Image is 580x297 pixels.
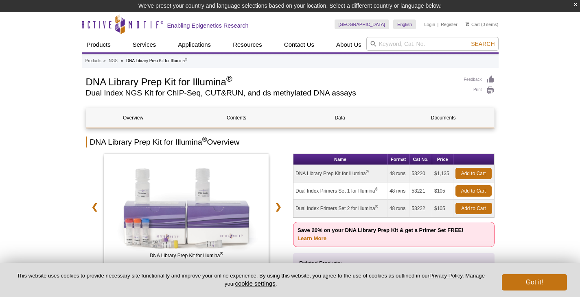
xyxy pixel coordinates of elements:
[502,274,567,290] button: Got it!
[13,272,488,288] p: This website uses cookies to provide necessary site functionality and improve your online experie...
[128,37,161,52] a: Services
[86,197,103,216] a: ❮
[466,20,499,29] li: (0 items)
[438,20,439,29] li: |
[86,108,180,128] a: Overview
[375,187,378,191] sup: ®
[82,37,116,52] a: Products
[455,168,492,179] a: Add to Cart
[455,203,492,214] a: Add to Cart
[293,165,387,182] td: DNA Library Prep Kit for Illumina
[298,235,326,241] a: Learn More
[466,22,469,26] img: Your Cart
[396,108,490,128] a: Documents
[220,251,223,256] sup: ®
[299,259,488,267] p: Related Products:
[432,200,453,217] td: $105
[279,37,319,52] a: Contact Us
[471,41,495,47] span: Search
[235,280,275,287] button: cookie settings
[464,75,495,84] a: Feedback
[293,200,387,217] td: Dual Index Primers Set 2 for Illumina
[409,154,432,165] th: Cat No.
[387,200,409,217] td: 48 rxns
[269,197,287,216] a: ❯
[190,108,284,128] a: Contents
[468,40,497,48] button: Search
[432,165,453,182] td: $1,135
[335,20,390,29] a: [GEOGRAPHIC_DATA]
[86,89,456,97] h2: Dual Index NGS Kit for ChIP-Seq, CUT&RUN, and ds methylated DNA assays
[226,74,232,83] sup: ®
[298,227,464,241] strong: Save 20% on your DNA Library Prep Kit & get a Primer Set FREE!
[104,154,269,263] img: DNA Library Prep Kit for Illumina
[387,165,409,182] td: 48 rxns
[375,204,378,209] sup: ®
[429,273,462,279] a: Privacy Policy
[103,59,106,63] li: »
[441,22,457,27] a: Register
[387,154,409,165] th: Format
[202,136,207,143] sup: ®
[464,86,495,95] a: Print
[85,57,101,65] a: Products
[387,182,409,200] td: 48 rxns
[432,182,453,200] td: $105
[185,57,187,61] sup: ®
[455,185,492,197] a: Add to Cart
[293,154,387,165] th: Name
[167,22,249,29] h2: Enabling Epigenetics Research
[466,22,480,27] a: Cart
[393,20,416,29] a: English
[409,182,432,200] td: 53221
[432,154,453,165] th: Price
[228,37,267,52] a: Resources
[409,200,432,217] td: 53222
[86,75,456,87] h1: DNA Library Prep Kit for Illumina
[126,59,187,63] li: DNA Library Prep Kit for Illumina
[109,57,118,65] a: NGS
[293,108,387,128] a: Data
[104,154,269,266] a: DNA Library Prep Kit for Illumina
[366,169,369,174] sup: ®
[293,182,387,200] td: Dual Index Primers Set 1 for Illumina
[424,22,435,27] a: Login
[106,251,267,260] span: DNA Library Prep Kit for Illumina
[121,59,123,63] li: »
[366,37,499,51] input: Keyword, Cat. No.
[331,37,366,52] a: About Us
[86,137,495,147] h2: DNA Library Prep Kit for Illumina Overview
[409,165,432,182] td: 53220
[173,37,216,52] a: Applications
